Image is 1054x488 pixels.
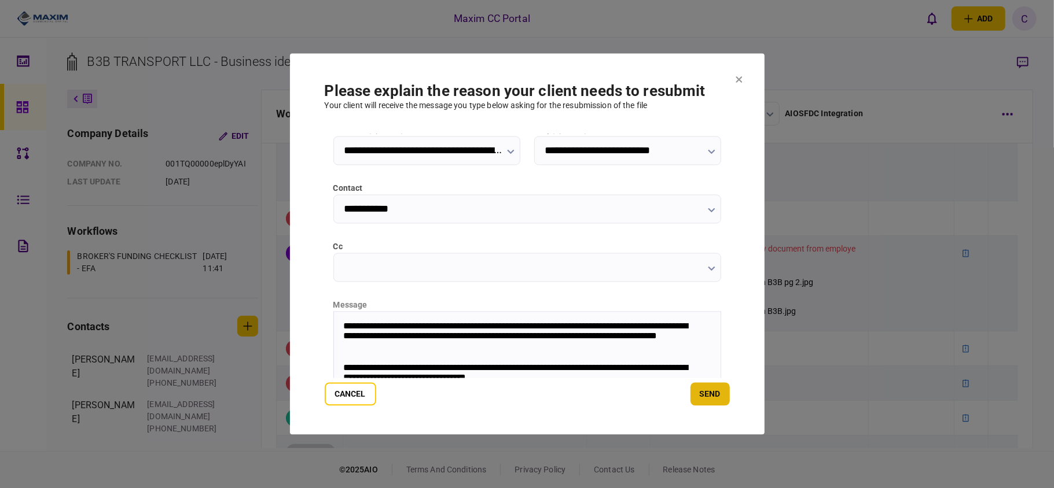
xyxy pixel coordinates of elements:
input: step [534,136,721,165]
div: Your client will receive the message you type below asking for the resubmission of the file [325,100,730,112]
label: contact [333,183,721,195]
iframe: Rich Text Area [334,312,721,428]
h1: Please explain the reason your client needs to resubmit [325,83,730,100]
div: message [333,300,721,312]
label: cc [333,241,721,253]
input: checklist [333,136,520,165]
input: cc [333,253,721,282]
button: send [691,383,730,406]
button: Cancel [325,383,376,406]
input: contact [333,195,721,224]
